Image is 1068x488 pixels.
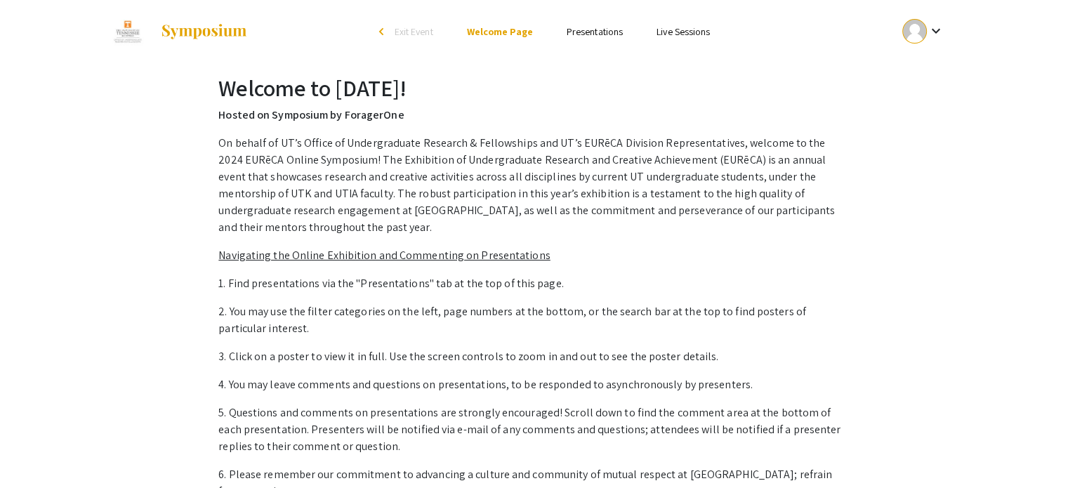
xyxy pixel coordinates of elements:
[110,14,249,49] a: Discovery Day 2024
[11,425,60,477] iframe: Chat
[218,404,849,455] p: 5. Questions and comments on presentations are strongly encouraged! Scroll down to find the comme...
[888,15,958,47] button: Expand account dropdown
[218,248,550,263] u: Navigating the Online Exhibition and Commenting on Presentations
[218,107,849,124] p: Hosted on Symposium by ForagerOne
[379,27,388,36] div: arrow_back_ios
[395,25,433,38] span: Exit Event
[218,275,849,292] p: 1. Find presentations via the "Presentations" tab at the top of this page.
[218,348,849,365] p: 3. Click on a poster to view it in full. Use the screen controls to zoom in and out to see the po...
[160,23,248,40] img: Symposium by ForagerOne
[567,25,623,38] a: Presentations
[218,74,849,101] h2: Welcome to [DATE]!
[467,25,533,38] a: Welcome Page
[218,135,849,236] p: On behalf of UT’s Office of Undergraduate Research & Fellowships and UT’s EURēCA Division Represe...
[218,303,849,337] p: 2. You may use the filter categories on the left, page numbers at the bottom, or the search bar a...
[110,14,147,49] img: Discovery Day 2024
[657,25,710,38] a: Live Sessions
[218,376,849,393] p: 4. You may leave comments and questions on presentations, to be responded to asynchronously by pr...
[927,22,944,39] mat-icon: Expand account dropdown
